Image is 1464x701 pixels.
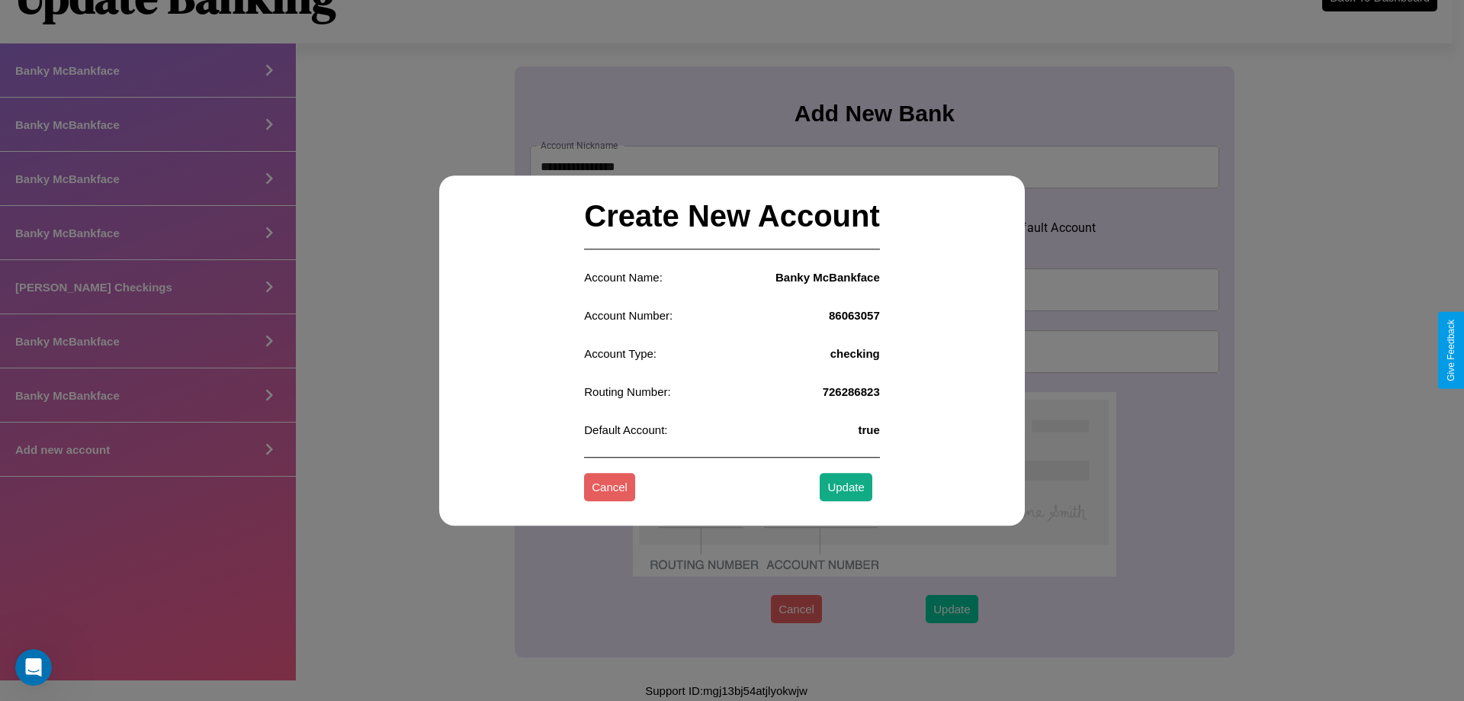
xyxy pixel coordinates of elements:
[584,381,670,402] p: Routing Number:
[820,474,872,502] button: Update
[829,309,880,322] h4: 86063057
[584,474,635,502] button: Cancel
[584,420,667,440] p: Default Account:
[15,649,52,686] iframe: Intercom live chat
[584,305,673,326] p: Account Number:
[858,423,879,436] h4: true
[584,267,663,288] p: Account Name:
[1446,320,1456,381] div: Give Feedback
[775,271,880,284] h4: Banky McBankface
[584,184,880,249] h2: Create New Account
[823,385,880,398] h4: 726286823
[830,347,880,360] h4: checking
[584,343,657,364] p: Account Type:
